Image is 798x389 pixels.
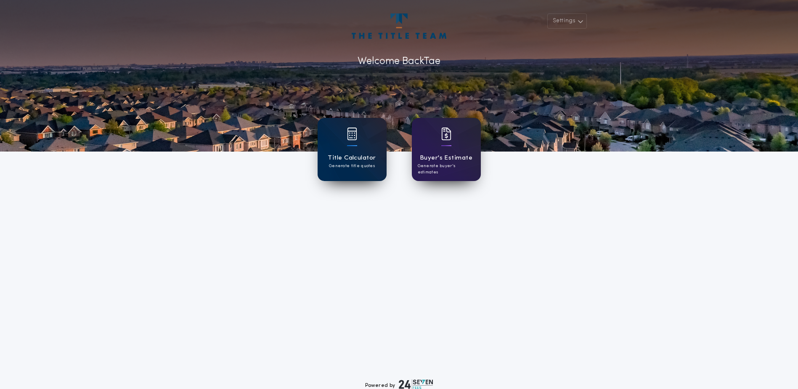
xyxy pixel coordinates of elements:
[420,153,472,163] h1: Buyer's Estimate
[412,118,481,181] a: card iconBuyer's EstimateGenerate buyer's estimates
[441,128,451,140] img: card icon
[418,163,475,176] p: Generate buyer's estimates
[328,153,376,163] h1: Title Calculator
[358,54,440,69] p: Welcome Back Tae
[347,128,357,140] img: card icon
[547,13,587,29] button: Settings
[329,163,375,169] p: Generate title quotes
[352,13,446,39] img: account-logo
[318,118,387,181] a: card iconTitle CalculatorGenerate title quotes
